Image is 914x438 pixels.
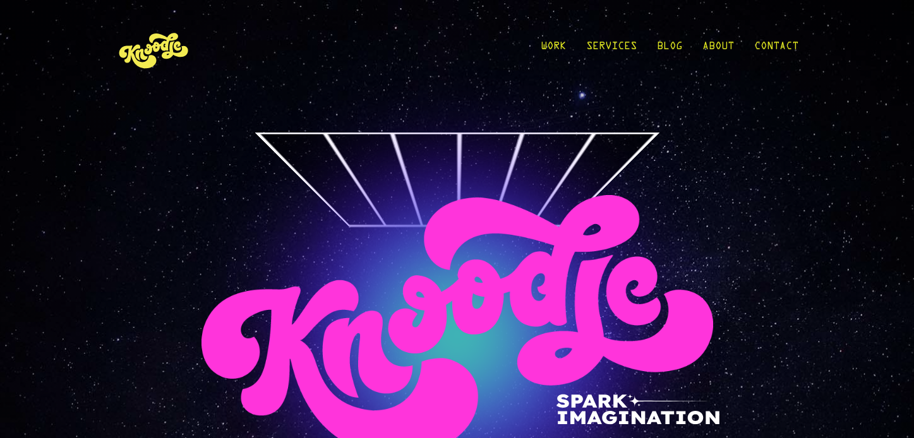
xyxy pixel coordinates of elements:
[657,20,682,79] a: Blog
[754,20,798,79] a: Contact
[702,20,734,79] a: About
[541,20,566,79] a: Work
[116,20,192,79] img: KnoLogo(yellow)
[586,20,637,79] a: Services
